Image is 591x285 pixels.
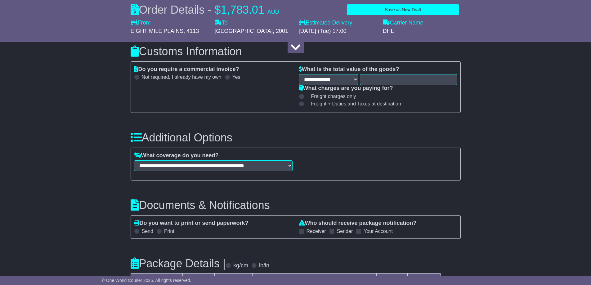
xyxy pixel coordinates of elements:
span: , 4113 [183,28,199,34]
span: 1,783.01 [221,3,264,16]
h3: Package Details | [131,257,226,270]
label: Send [142,228,153,234]
label: Your Account [364,228,393,234]
label: Yes [232,74,240,80]
label: Print [164,228,174,234]
span: © One World Courier 2025. All rights reserved. [102,278,191,283]
label: lb/in [259,262,269,269]
label: Who should receive package notification? [299,220,417,227]
div: Order Details - [131,3,279,16]
label: Carrier Name [383,20,423,26]
label: Estimated Delivery [299,20,377,26]
label: Do you want to print or send paperwork? [134,220,248,227]
span: EIGHT MILE PLAINS [131,28,184,34]
label: Receiver [307,228,326,234]
label: What is the total value of the goods? [299,66,399,73]
label: What coverage do you need? [134,152,219,159]
label: Freight charges only [303,93,356,99]
span: , 2001 [273,28,288,34]
label: From [131,20,151,26]
span: AUD [267,9,279,15]
label: To [215,20,228,26]
label: Not required, I already have my own [142,74,222,80]
h3: Customs Information [131,45,461,58]
label: Do you require a commercial invoice? [134,66,239,73]
span: [GEOGRAPHIC_DATA] [215,28,273,34]
div: DHL [383,28,461,35]
span: Freight + Duties and Taxes at destination [311,101,401,107]
label: Sender [337,228,353,234]
label: What charges are you paying for? [299,85,393,92]
div: [DATE] (Tue) 17:00 [299,28,377,35]
h3: Additional Options [131,131,461,144]
h3: Documents & Notifications [131,199,461,212]
span: $ [215,3,221,16]
button: Save as New Draft [347,4,459,15]
label: kg/cm [233,262,248,269]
